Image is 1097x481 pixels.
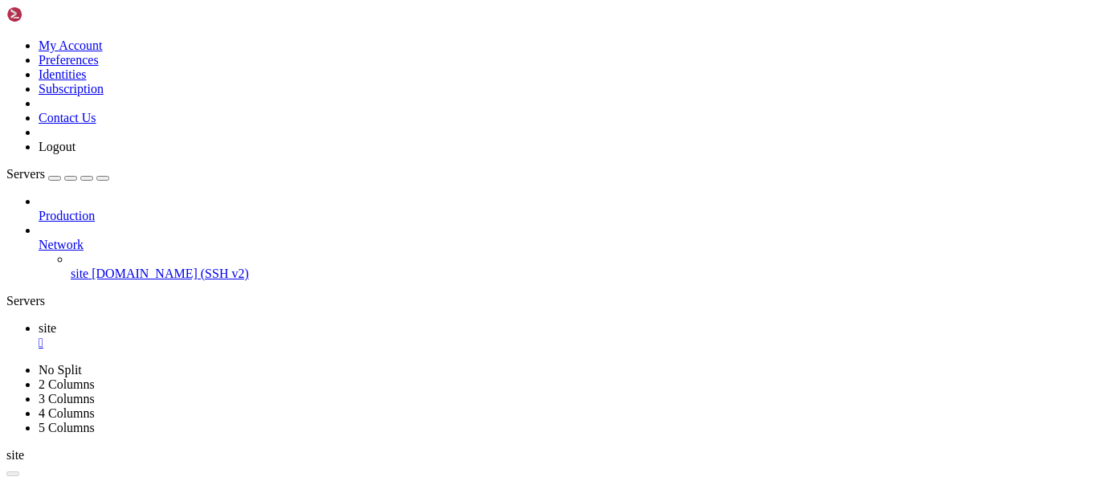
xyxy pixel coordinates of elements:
a: 2 Columns [39,377,95,391]
li: Network [39,223,1091,281]
img: Shellngn [6,6,99,22]
a: No Split [39,363,82,377]
a: My Account [39,39,103,52]
li: Production [39,194,1091,223]
span: site [6,448,24,462]
a: Preferences [39,53,99,67]
a: 3 Columns [39,392,95,406]
span: Network [39,238,84,251]
a: Subscription [39,82,104,96]
a: 5 Columns [39,421,95,434]
a:  [39,336,1091,350]
x-row: Connecting [DOMAIN_NAME]... [6,6,887,22]
a: Contact Us [39,111,96,124]
li: site [DOMAIN_NAME] (SSH v2) [71,252,1091,281]
a: Identities [39,67,87,81]
a: Production [39,209,1091,223]
div: Servers [6,294,1091,308]
a: Logout [39,140,75,153]
span: site [39,321,56,335]
a: 4 Columns [39,406,95,420]
span: site [71,267,88,280]
div: (0, 1) [6,22,14,37]
span: [DOMAIN_NAME] (SSH v2) [92,267,249,280]
a: Servers [6,167,109,181]
a: site [DOMAIN_NAME] (SSH v2) [71,267,1091,281]
span: Servers [6,167,45,181]
a: Network [39,238,1091,252]
span: Production [39,209,95,222]
a: site [39,321,1091,350]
